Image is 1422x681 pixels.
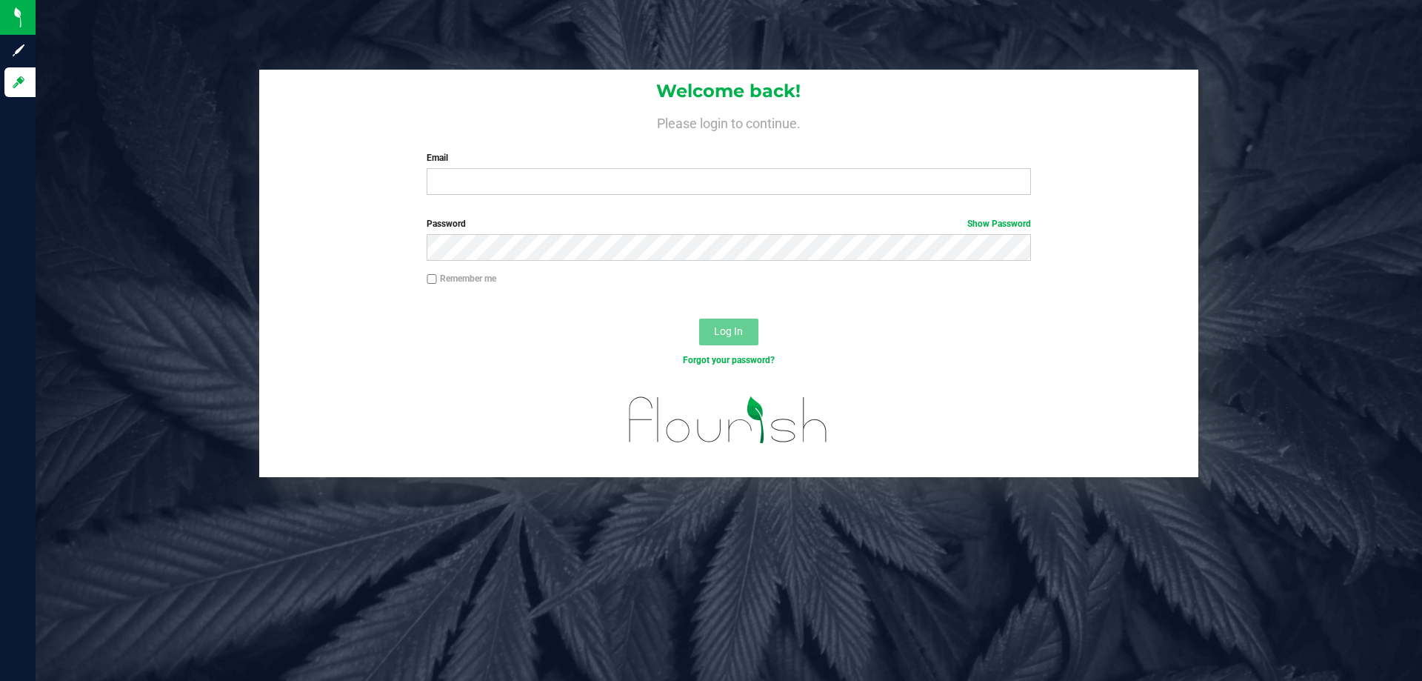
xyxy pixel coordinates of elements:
[427,219,466,229] span: Password
[11,43,26,58] inline-svg: Sign up
[259,113,1198,130] h4: Please login to continue.
[427,272,496,285] label: Remember me
[699,319,758,345] button: Log In
[427,151,1030,165] label: Email
[259,82,1198,101] h1: Welcome back!
[611,382,846,458] img: flourish_logo.svg
[967,219,1031,229] a: Show Password
[427,274,437,285] input: Remember me
[714,325,743,337] span: Log In
[11,75,26,90] inline-svg: Log in
[683,355,775,365] a: Forgot your password?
